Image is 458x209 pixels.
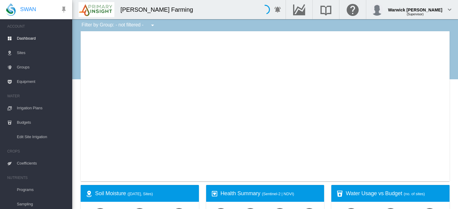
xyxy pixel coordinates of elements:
[446,6,453,13] md-icon: icon-chevron-down
[6,3,16,16] img: SWAN-Landscape-Logo-Colour-drop.png
[17,115,67,130] span: Budgets
[17,31,67,46] span: Dashboard
[20,6,36,13] span: SWAN
[17,101,67,115] span: Irrigation Plans
[85,190,93,197] md-icon: icon-map-marker-radius
[345,6,360,13] md-icon: Click here for help
[147,19,159,31] button: icon-menu-down
[388,5,442,11] div: Warwick [PERSON_NAME]
[17,46,67,60] span: Sites
[221,190,320,197] div: Health Summary
[17,130,67,144] span: Edit Site Irrigation
[149,22,156,29] md-icon: icon-menu-down
[17,60,67,74] span: Groups
[371,4,383,16] img: profile.jpg
[60,6,67,13] md-icon: icon-pin
[79,2,114,17] img: P9Qypg3231X1QAAAABJRU5ErkJggg==
[17,74,67,89] span: Equipment
[7,91,67,101] span: WATER
[404,192,425,196] span: (no. of sites)
[77,19,160,31] div: Filter by Group: - not filtered -
[292,6,306,13] md-icon: Go to the Data Hub
[128,192,153,196] span: ([DATE], Sites)
[346,190,445,197] div: Water Usage vs Budget
[7,147,67,156] span: CROPS
[407,13,424,16] span: (Supervisor)
[7,22,67,31] span: ACCOUNT
[211,190,218,197] md-icon: icon-heart-box-outline
[262,192,294,196] span: (Sentinel-2 | NDVI)
[274,6,281,13] md-icon: icon-bell-ring
[319,6,333,13] md-icon: Search the knowledge base
[17,156,67,171] span: Coefficients
[120,5,198,14] div: [PERSON_NAME] Farming
[272,4,284,16] button: icon-bell-ring
[7,173,67,183] span: NUTRIENTS
[17,183,67,197] span: Programs
[95,190,194,197] div: Soil Moisture
[336,190,343,197] md-icon: icon-cup-water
